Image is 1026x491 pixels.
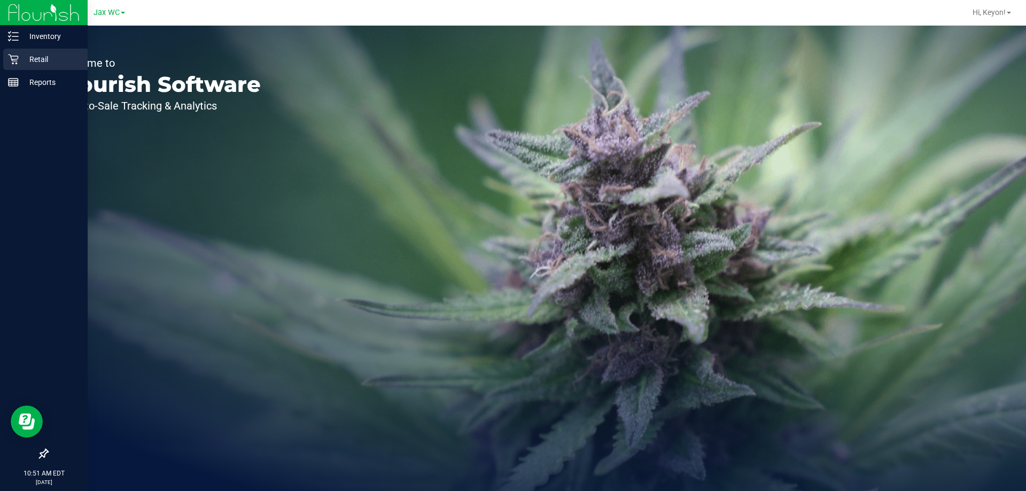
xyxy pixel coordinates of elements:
[19,30,83,43] p: Inventory
[11,406,43,438] iframe: Resource center
[8,54,19,65] inline-svg: Retail
[19,53,83,66] p: Retail
[58,58,261,68] p: Welcome to
[5,469,83,478] p: 10:51 AM EDT
[19,76,83,89] p: Reports
[58,74,261,95] p: Flourish Software
[58,100,261,111] p: Seed-to-Sale Tracking & Analytics
[8,31,19,42] inline-svg: Inventory
[5,478,83,486] p: [DATE]
[8,77,19,88] inline-svg: Reports
[94,8,120,17] span: Jax WC
[973,8,1006,17] span: Hi, Keyon!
